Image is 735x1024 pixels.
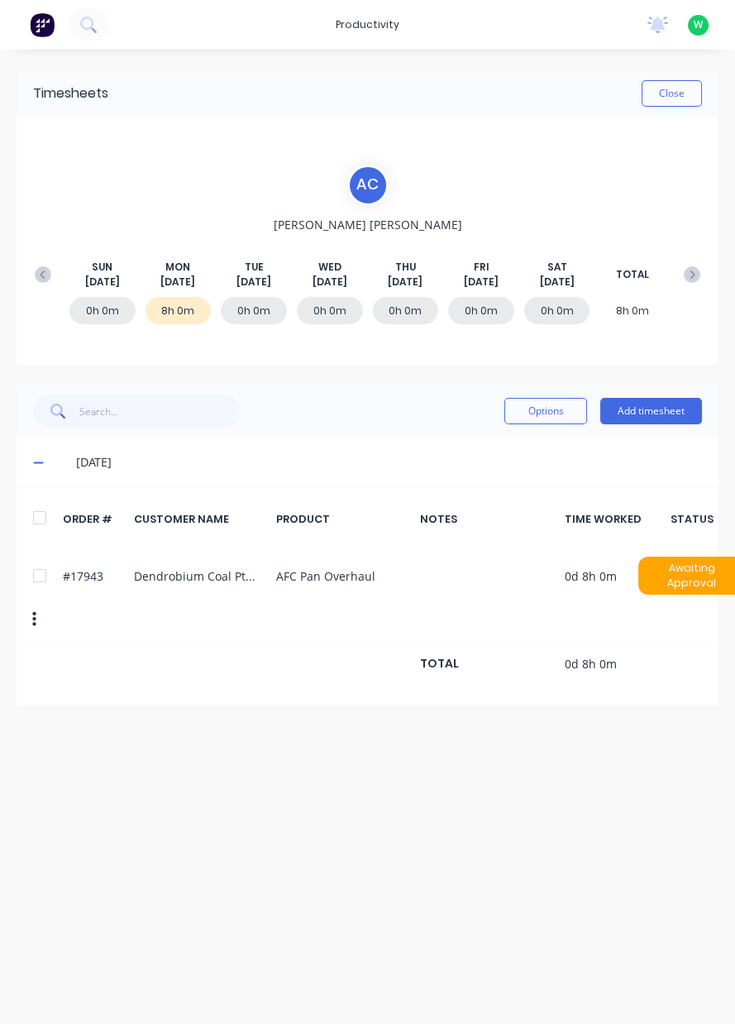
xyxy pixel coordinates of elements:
[79,395,241,428] input: Search...
[33,84,108,103] div: Timesheets
[160,275,195,289] span: [DATE]
[524,297,590,324] div: 0h 0m
[681,511,702,527] div: STATUS
[600,398,702,424] button: Add timesheet
[616,267,649,282] span: TOTAL
[274,216,462,233] span: [PERSON_NAME] [PERSON_NAME]
[221,297,287,324] div: 0h 0m
[642,80,702,107] button: Close
[30,12,55,37] img: Factory
[347,165,389,206] div: A C
[504,398,587,424] button: Options
[146,297,212,324] div: 8h 0m
[134,511,266,527] div: CUSTOMER NAME
[297,297,363,324] div: 0h 0m
[388,275,422,289] span: [DATE]
[165,260,190,275] span: MON
[694,17,703,32] span: W
[540,275,575,289] span: [DATE]
[395,260,416,275] span: THU
[92,260,112,275] span: SUN
[85,275,120,289] span: [DATE]
[565,511,672,527] div: TIME WORKED
[63,511,125,527] div: ORDER #
[473,260,489,275] span: FRI
[448,297,514,324] div: 0h 0m
[318,260,341,275] span: WED
[599,297,666,324] div: 8h 0m
[245,260,264,275] span: TUE
[373,297,439,324] div: 0h 0m
[276,511,411,527] div: PRODUCT
[547,260,567,275] span: SAT
[69,297,136,324] div: 0h 0m
[327,12,408,37] div: productivity
[464,275,499,289] span: [DATE]
[236,275,271,289] span: [DATE]
[313,275,347,289] span: [DATE]
[420,511,555,527] div: NOTES
[76,453,702,471] div: [DATE]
